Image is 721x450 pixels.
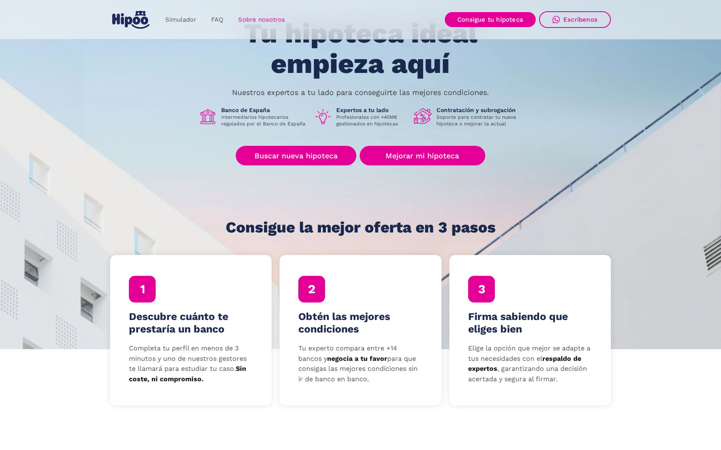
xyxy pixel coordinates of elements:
[436,106,522,114] h1: Contratación y subrogación
[236,146,356,165] a: Buscar nueva hipoteca
[360,146,485,165] a: Mejorar mi hipoteca
[327,355,387,362] strong: negocia a tu favor
[221,106,307,114] h1: Banco de España
[158,12,204,28] a: Simulador
[336,114,407,127] p: Profesionales con +40M€ gestionados en hipotecas
[110,7,151,32] a: home
[563,16,597,23] div: Escríbenos
[129,310,253,335] h4: Descubre cuánto te prestaría un banco
[231,12,292,28] a: Sobre nosotros
[298,310,423,335] h4: Obtén las mejores condiciones
[226,219,496,236] h1: Consigue la mejor oferta en 3 pasos
[468,310,592,335] h4: Firma sabiendo que eliges bien
[129,343,253,385] p: Completa tu perfil en menos de 3 minutos y uno de nuestros gestores te llamará para estudiar tu c...
[539,11,611,28] a: Escríbenos
[436,114,522,127] p: Soporte para contratar tu nueva hipoteca o mejorar la actual
[202,18,519,79] h1: Tu hipoteca ideal empieza aquí
[445,12,536,27] a: Consigue tu hipoteca
[204,12,231,28] a: FAQ
[336,106,407,114] h1: Expertos a tu lado
[232,89,489,96] p: Nuestros expertos a tu lado para conseguirte las mejores condiciones.
[468,343,592,385] p: Elige la opción que mejor se adapte a tus necesidades con el , garantizando una decisión acertada...
[129,365,246,383] strong: Sin coste, ni compromiso.
[298,343,423,385] p: Tu experto compara entre +14 bancos y para que consigas las mejores condiciones sin ir de banco e...
[221,114,307,127] p: Intermediarios hipotecarios regulados por el Banco de España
